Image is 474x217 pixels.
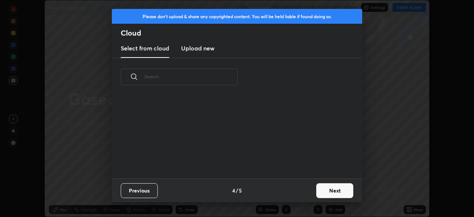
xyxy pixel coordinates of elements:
h4: 5 [239,187,242,194]
h3: Upload new [181,44,214,53]
div: Please don't upload & share any copyrighted content. You will be held liable if found doing so. [112,9,362,24]
button: Next [316,183,353,198]
input: Search [144,61,238,92]
h4: 4 [232,187,235,194]
h3: Select from cloud [121,44,169,53]
h2: Cloud [121,28,362,38]
h4: / [236,187,238,194]
button: Previous [121,183,158,198]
